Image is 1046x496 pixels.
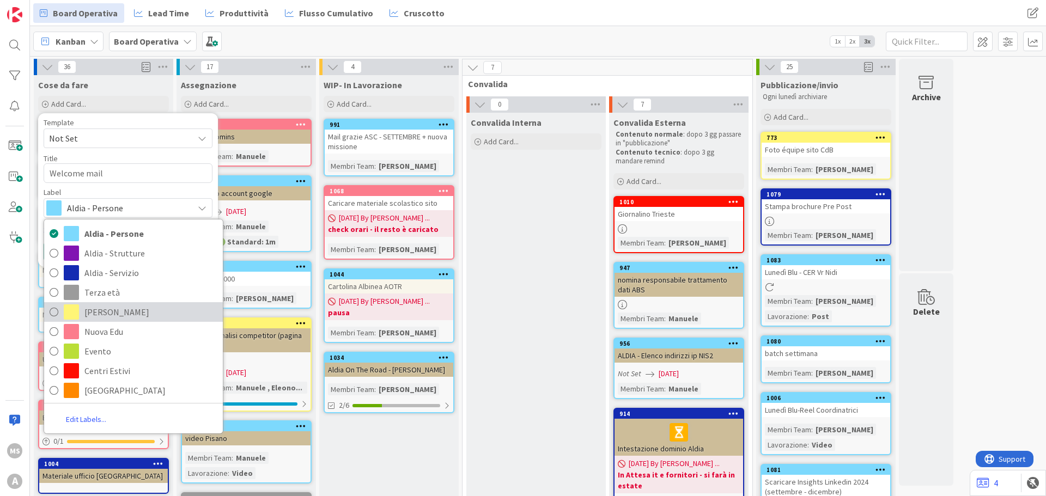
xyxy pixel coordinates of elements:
a: Board Operativa [33,3,124,23]
a: Terza età [44,283,223,302]
div: 1004Materiale ufficio [GEOGRAPHIC_DATA] [39,459,168,483]
span: : [232,221,233,232]
span: : [664,237,666,249]
div: Manuele [233,221,269,232]
div: 985Articolo 5x1000 [182,262,311,286]
div: 1055 [39,342,168,352]
b: pausa [328,307,450,318]
div: 1034 [330,354,453,362]
div: 1079 [762,189,890,199]
div: 1004 [39,459,168,469]
a: 1052Evento FB0/1 [38,400,169,449]
div: [PERSON_NAME] [376,243,439,255]
p: : dopo 3 gg passare in "pubblicazione" [616,130,742,148]
span: Pubblicazione/invio [761,79,838,90]
span: : [232,452,233,464]
span: Convalida Interna [471,117,542,128]
div: [PERSON_NAME] [813,163,876,175]
span: Template [44,119,74,126]
div: Mail saluti fine appalto (?) [39,263,168,277]
div: video Pisano [182,431,311,445]
b: In Attesa it e fornitori - si farà in estate [618,469,740,491]
div: 914 [615,409,743,419]
div: Caricare materiale scolastico sito [325,196,453,210]
a: 1068Caricare materiale scolastico sito[DATE] By [PERSON_NAME] ...check orari - il resto è caricat... [324,185,454,260]
div: 1052 [39,401,168,411]
input: Quick Filter... [886,32,968,51]
div: Lavorazione [765,310,807,322]
a: Produttività [199,3,275,23]
a: 991Mail grazie ASC - SETTEMBRE + nuova missioneMembri Team:[PERSON_NAME] [324,119,454,176]
span: : [374,160,376,172]
a: Edit Labels... [44,409,128,429]
div: [PERSON_NAME] [813,367,876,379]
span: Evento [84,343,217,359]
a: Aldia - Servizio [44,263,223,283]
a: 1074Newsletter autunno [38,297,169,333]
span: Add Card... [337,99,372,109]
div: 1076Mail saluti fine appalto (?) [39,253,168,277]
span: : [232,150,233,162]
div: 1004 [44,460,168,468]
div: 1080 [767,338,890,345]
div: Delete [913,305,940,318]
a: 985Articolo 5x1000Membri Team:[PERSON_NAME] [181,261,312,309]
div: 773 [767,134,890,142]
div: 1081 [767,466,890,474]
div: Materiale ufficio [GEOGRAPHIC_DATA] [39,469,168,483]
div: [PERSON_NAME] [813,295,876,307]
a: Evento [44,341,223,361]
a: 1083Lunedì Blu - CER Vr NidiMembri Team:[PERSON_NAME]Lavorazione:Post [761,254,891,327]
span: : [811,295,813,307]
i: Not Set [618,369,641,378]
span: Label [44,188,61,196]
div: Membri Team [328,383,374,395]
div: 1034Aldia On The Road - [PERSON_NAME] [325,353,453,377]
span: 7 [483,61,502,74]
div: Update file excel OD [39,352,168,366]
span: : [807,439,809,451]
div: 1080 [762,336,890,346]
a: 1034Aldia On The Road - [PERSON_NAME]Membri Team:[PERSON_NAME]2/6 [324,352,454,413]
div: 1083 [762,255,890,265]
span: : [807,310,809,322]
span: Cruscotto [404,7,445,20]
div: 773 [762,133,890,143]
div: 842passaggio account google [182,176,311,200]
div: batch settimana [762,346,890,360]
a: Nuova Edu [44,322,223,341]
div: 842 [187,177,311,185]
span: : [374,327,376,339]
div: 1079 [767,191,890,198]
a: 1080batch settimanaMembri Team:[PERSON_NAME] [761,335,891,383]
div: Post [809,310,832,322]
div: Newsletter autunno [39,308,168,322]
a: 842passaggio account googleNot Set[DATE]Membri Team:ManuelePriorità:🟢 Standard: 1m [181,175,312,252]
span: 2/6 [339,400,349,411]
div: 1005gestire Domins [182,120,311,144]
a: Centri Estivi [44,361,223,381]
div: Membri Team [185,452,232,464]
div: 947 [615,263,743,273]
span: [DATE] [659,368,679,379]
span: : [374,383,376,395]
div: Giornalino Trieste [615,207,743,221]
div: 1074Newsletter autunno [39,298,168,322]
a: 1044Cartolina Albinea AOTR[DATE] By [PERSON_NAME] ...pausaMembri Team:[PERSON_NAME] [324,268,454,343]
div: Intestazione dominio Aldia [615,419,743,456]
div: 1044 [325,270,453,279]
div: 1074 [39,298,168,308]
div: Membri Team [618,383,664,395]
span: : [811,424,813,436]
div: [PERSON_NAME] [813,229,876,241]
div: 1068 [325,186,453,196]
a: 4 [977,476,998,489]
span: Flusso Cumulativo [299,7,373,20]
div: 947nomina responsabile trattamento dati ABS [615,263,743,297]
span: [GEOGRAPHIC_DATA] [84,382,217,399]
span: [DATE] [226,206,246,217]
div: 1010 [619,198,743,206]
div: Membri Team [765,367,811,379]
span: 2x [845,36,860,47]
div: Lunedì Blu - CER Vr Nidi [762,265,890,279]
